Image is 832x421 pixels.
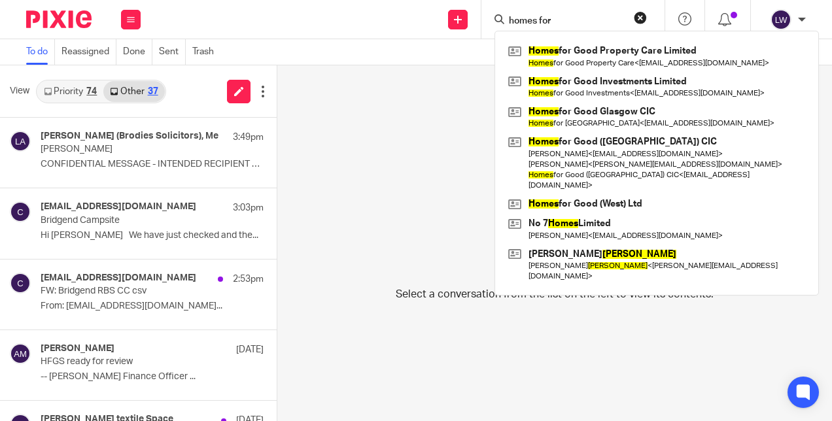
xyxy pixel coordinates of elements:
h4: [PERSON_NAME] [41,343,114,354]
p: Select a conversation from the list on the left to view its contents. [396,286,714,302]
img: svg%3E [10,343,31,364]
p: Bridgend Campsite [41,215,219,226]
p: CONFIDENTIAL MESSAGE - INTENDED RECIPIENT ONLY ... [41,159,264,170]
p: [DATE] [236,343,264,356]
a: Sent [159,39,186,65]
p: -- [PERSON_NAME] Finance Officer ... [41,371,264,382]
img: svg%3E [771,9,791,30]
p: Hi [PERSON_NAME] We have just checked and the... [41,230,264,241]
a: Priority74 [37,81,103,102]
a: To do [26,39,55,65]
p: [PERSON_NAME] [41,144,219,155]
p: FW: Bridgend RBS CC csv [41,286,219,297]
p: 3:49pm [233,131,264,144]
div: 74 [86,87,97,96]
a: Reassigned [61,39,116,65]
div: 37 [148,87,158,96]
img: svg%3E [10,201,31,222]
img: svg%3E [10,273,31,294]
p: 3:03pm [233,201,264,214]
a: Other37 [103,81,164,102]
span: View [10,84,29,98]
a: Trash [192,39,220,65]
h4: [EMAIL_ADDRESS][DOMAIN_NAME] [41,201,196,212]
img: svg%3E [10,131,31,152]
p: From: [EMAIL_ADDRESS][DOMAIN_NAME]... [41,301,264,312]
h4: [EMAIL_ADDRESS][DOMAIN_NAME] [41,273,196,284]
h4: [PERSON_NAME] (Brodies Solicitors), Me [41,131,218,142]
input: Search [508,16,625,27]
p: HFGS ready for review [41,356,219,367]
button: Clear [634,11,647,24]
a: Done [123,39,152,65]
img: Pixie [26,10,92,28]
p: 2:53pm [233,273,264,286]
